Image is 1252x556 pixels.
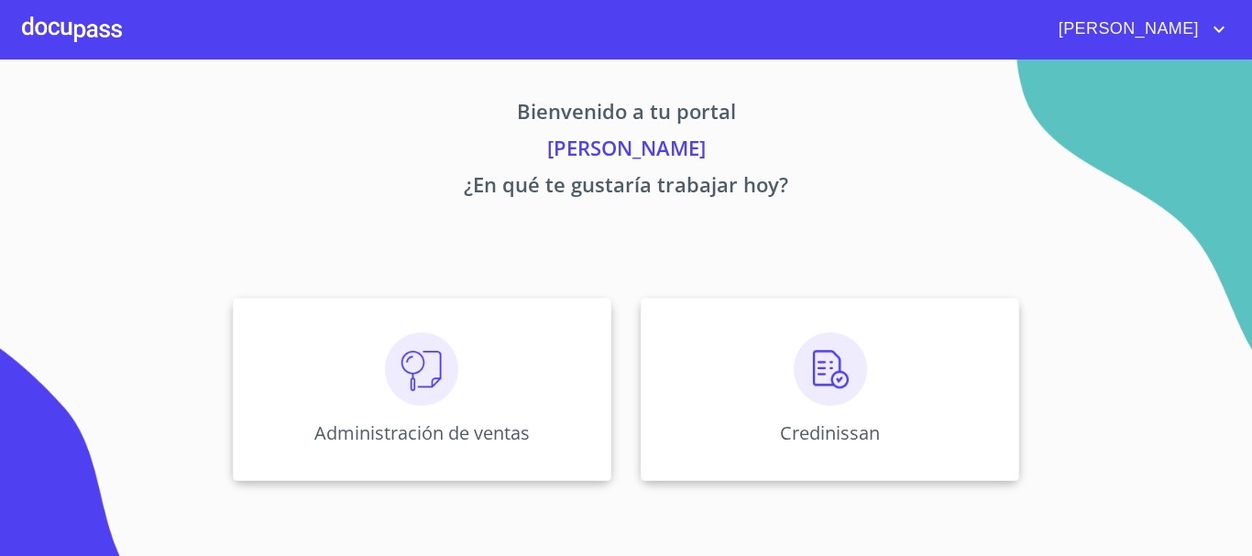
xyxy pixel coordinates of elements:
[780,420,880,445] p: Credinissan
[61,96,1191,133] p: Bienvenido a tu portal
[61,133,1191,169] p: [PERSON_NAME]
[314,420,530,445] p: Administración de ventas
[1045,15,1208,44] span: [PERSON_NAME]
[385,333,458,406] img: consulta.png
[1045,15,1230,44] button: account of current user
[794,333,867,406] img: verificacion.png
[61,169,1191,206] p: ¿En qué te gustaría trabajar hoy?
